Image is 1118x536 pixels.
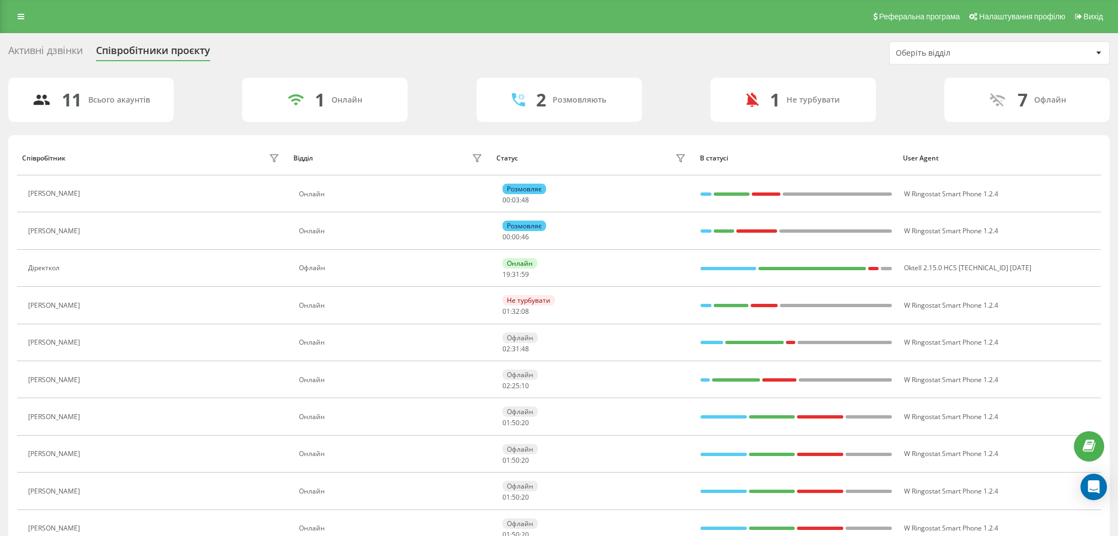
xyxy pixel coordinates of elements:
[502,295,555,305] div: Не турбувати
[28,227,83,235] div: [PERSON_NAME]
[1084,12,1103,21] span: Вихід
[502,270,510,279] span: 19
[1080,474,1107,500] div: Open Intercom Messenger
[502,518,538,529] div: Офлайн
[502,344,510,353] span: 02
[8,45,83,62] div: Активні дзвінки
[903,154,1096,162] div: User Agent
[28,450,83,458] div: [PERSON_NAME]
[28,376,83,384] div: [PERSON_NAME]
[904,449,998,458] span: W Ringostat Smart Phone 1.2.4
[299,339,485,346] div: Онлайн
[904,486,998,496] span: W Ringostat Smart Phone 1.2.4
[28,264,62,272] div: Діректкол
[521,195,529,205] span: 48
[512,232,520,242] span: 00
[502,233,529,241] div: : :
[553,95,606,105] div: Розмовляють
[299,190,485,198] div: Онлайн
[904,301,998,310] span: W Ringostat Smart Phone 1.2.4
[512,307,520,316] span: 32
[331,95,362,105] div: Онлайн
[299,450,485,458] div: Онлайн
[904,337,998,347] span: W Ringostat Smart Phone 1.2.4
[521,492,529,502] span: 20
[904,412,998,421] span: W Ringostat Smart Phone 1.2.4
[502,418,510,427] span: 01
[299,264,485,272] div: Офлайн
[521,232,529,242] span: 46
[502,333,538,343] div: Офлайн
[502,444,538,454] div: Офлайн
[536,89,546,110] div: 2
[28,413,83,421] div: [PERSON_NAME]
[502,406,538,417] div: Офлайн
[1034,95,1066,105] div: Офлайн
[299,302,485,309] div: Онлайн
[502,308,529,315] div: : :
[315,89,325,110] div: 1
[904,375,998,384] span: W Ringostat Smart Phone 1.2.4
[904,226,998,235] span: W Ringostat Smart Phone 1.2.4
[1018,89,1028,110] div: 7
[502,307,510,316] span: 01
[502,481,538,491] div: Офлайн
[512,270,520,279] span: 31
[502,196,529,204] div: : :
[502,221,546,231] div: Розмовляє
[512,418,520,427] span: 50
[299,376,485,384] div: Онлайн
[770,89,780,110] div: 1
[521,381,529,390] span: 10
[502,345,529,353] div: : :
[512,195,520,205] span: 03
[28,339,83,346] div: [PERSON_NAME]
[904,263,1031,272] span: Oktell 2.15.0 HCS [TECHNICAL_ID] [DATE]
[502,455,510,465] span: 01
[904,523,998,533] span: W Ringostat Smart Phone 1.2.4
[879,12,960,21] span: Реферальна програма
[512,492,520,502] span: 50
[521,455,529,465] span: 20
[512,455,520,465] span: 50
[512,344,520,353] span: 31
[502,271,529,278] div: : :
[502,381,510,390] span: 02
[896,49,1028,58] div: Оберіть відділ
[502,195,510,205] span: 00
[293,154,313,162] div: Відділ
[904,189,998,199] span: W Ringostat Smart Phone 1.2.4
[502,184,546,194] div: Розмовляє
[521,270,529,279] span: 59
[62,89,82,110] div: 11
[299,227,485,235] div: Онлайн
[512,381,520,390] span: 25
[502,419,529,427] div: : :
[299,524,485,532] div: Онлайн
[502,494,529,501] div: : :
[502,369,538,380] div: Офлайн
[28,190,83,197] div: [PERSON_NAME]
[502,457,529,464] div: : :
[521,307,529,316] span: 08
[521,344,529,353] span: 48
[299,413,485,421] div: Онлайн
[299,487,485,495] div: Онлайн
[28,302,83,309] div: [PERSON_NAME]
[700,154,893,162] div: В статусі
[28,524,83,532] div: [PERSON_NAME]
[521,418,529,427] span: 20
[28,487,83,495] div: [PERSON_NAME]
[22,154,66,162] div: Співробітник
[502,232,510,242] span: 00
[88,95,150,105] div: Всього акаунтів
[502,258,537,269] div: Онлайн
[979,12,1065,21] span: Налаштування профілю
[502,492,510,502] span: 01
[502,382,529,390] div: : :
[787,95,840,105] div: Не турбувати
[96,45,210,62] div: Співробітники проєкту
[496,154,518,162] div: Статус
